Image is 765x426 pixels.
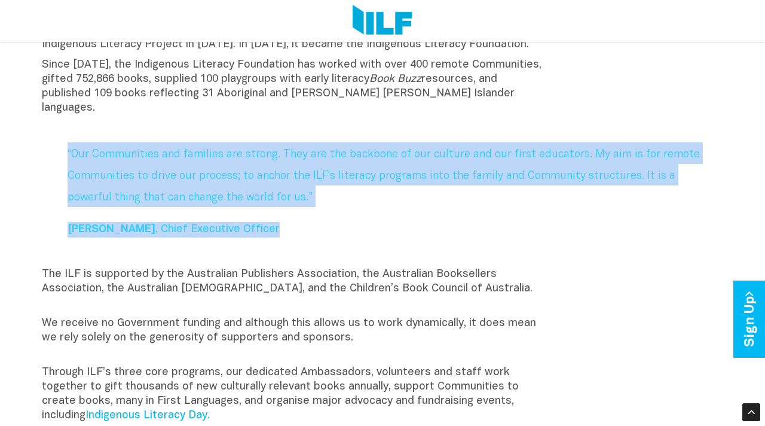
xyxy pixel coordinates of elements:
[42,366,549,423] p: Through ILF’s three core programs, our dedicated Ambassadors, volunteers and staff work together ...
[742,403,760,421] div: Scroll Back to Top
[42,58,549,115] p: Since [DATE], the Indigenous Literacy Foundation has worked with over 400 remote Communities, gif...
[68,150,700,203] span: “Our Communities and families are strong. They are the backbone of our culture and our first educ...
[68,224,280,235] span: , Chief Executive Officer
[68,224,155,235] b: [PERSON_NAME]
[85,410,210,421] a: Indigenous Literacy Day.
[369,74,421,84] i: Book Buzz
[42,267,549,311] p: The ILF is supported by the Australian Publishers Association, the Australian Booksellers Associa...
[353,5,412,37] img: Logo
[42,317,549,360] p: We receive no Government funding and although this allows us to work dynamically, it does mean we...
